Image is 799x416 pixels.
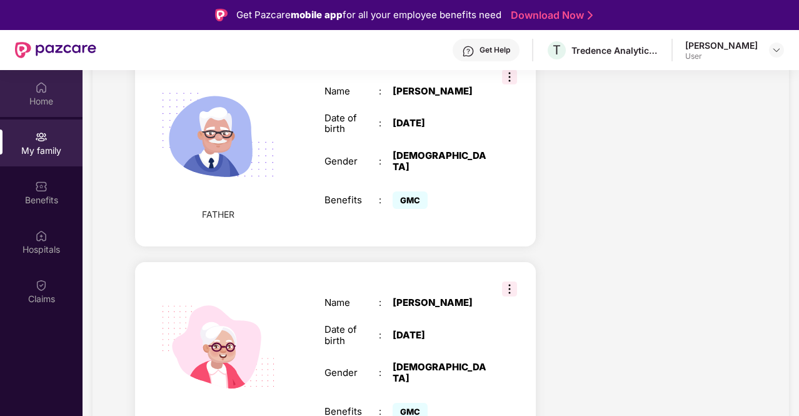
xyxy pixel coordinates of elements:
[35,131,48,143] img: svg+xml;base64,PHN2ZyB3aWR0aD0iMjAiIGhlaWdodD0iMjAiIHZpZXdCb3g9IjAgMCAyMCAyMCIgZmlsbD0ibm9uZSIgeG...
[35,81,48,94] img: svg+xml;base64,PHN2ZyBpZD0iSG9tZSIgeG1sbnM9Imh0dHA6Ly93d3cudzMub3JnLzIwMDAvc3ZnIiB3aWR0aD0iMjAiIG...
[324,113,379,135] div: Date of birth
[35,180,48,193] img: svg+xml;base64,PHN2ZyBpZD0iQmVuZWZpdHMiIHhtbG5zPSJodHRwOi8vd3d3LnczLm9yZy8yMDAwL3N2ZyIgd2lkdGg9Ij...
[324,195,379,206] div: Benefits
[502,282,517,297] img: svg+xml;base64,PHN2ZyB3aWR0aD0iMzIiIGhlaWdodD0iMzIiIHZpZXdCb3g9IjAgMCAzMiAzMiIgZmlsbD0ibm9uZSIgeG...
[571,44,659,56] div: Tredence Analytics Solutions Private Limited
[324,297,379,308] div: Name
[379,156,393,167] div: :
[35,279,48,292] img: svg+xml;base64,PHN2ZyBpZD0iQ2xhaW0iIHhtbG5zPSJodHRwOi8vd3d3LnczLm9yZy8yMDAwL3N2ZyIgd2lkdGg9IjIwIi...
[379,195,393,206] div: :
[291,9,343,21] strong: mobile app
[393,191,428,209] span: GMC
[324,367,379,378] div: Gender
[393,362,488,384] div: [DEMOGRAPHIC_DATA]
[379,86,393,97] div: :
[393,330,488,341] div: [DATE]
[215,9,228,21] img: Logo
[146,63,290,208] img: svg+xml;base64,PHN2ZyB4bWxucz0iaHR0cDovL3d3dy53My5vcmcvMjAwMC9zdmciIHhtbG5zOnhsaW5rPSJodHRwOi8vd3...
[502,69,517,84] img: svg+xml;base64,PHN2ZyB3aWR0aD0iMzIiIGhlaWdodD0iMzIiIHZpZXdCb3g9IjAgMCAzMiAzMiIgZmlsbD0ibm9uZSIgeG...
[553,43,561,58] span: T
[236,8,501,23] div: Get Pazcare for all your employee benefits need
[324,156,379,167] div: Gender
[393,150,488,173] div: [DEMOGRAPHIC_DATA]
[15,42,96,58] img: New Pazcare Logo
[379,118,393,129] div: :
[379,297,393,308] div: :
[379,367,393,378] div: :
[480,45,510,55] div: Get Help
[202,208,234,221] span: FATHER
[588,9,593,22] img: Stroke
[685,51,758,61] div: User
[511,9,589,22] a: Download Now
[685,39,758,51] div: [PERSON_NAME]
[393,86,488,97] div: [PERSON_NAME]
[771,45,781,55] img: svg+xml;base64,PHN2ZyBpZD0iRHJvcGRvd24tMzJ4MzIiIHhtbG5zPSJodHRwOi8vd3d3LnczLm9yZy8yMDAwL3N2ZyIgd2...
[379,330,393,341] div: :
[324,324,379,347] div: Date of birth
[393,118,488,129] div: [DATE]
[324,86,379,97] div: Name
[393,297,488,308] div: [PERSON_NAME]
[462,45,475,58] img: svg+xml;base64,PHN2ZyBpZD0iSGVscC0zMngzMiIgeG1sbnM9Imh0dHA6Ly93d3cudzMub3JnLzIwMDAvc3ZnIiB3aWR0aD...
[35,230,48,242] img: svg+xml;base64,PHN2ZyBpZD0iSG9zcGl0YWxzIiB4bWxucz0iaHR0cDovL3d3dy53My5vcmcvMjAwMC9zdmciIHdpZHRoPS...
